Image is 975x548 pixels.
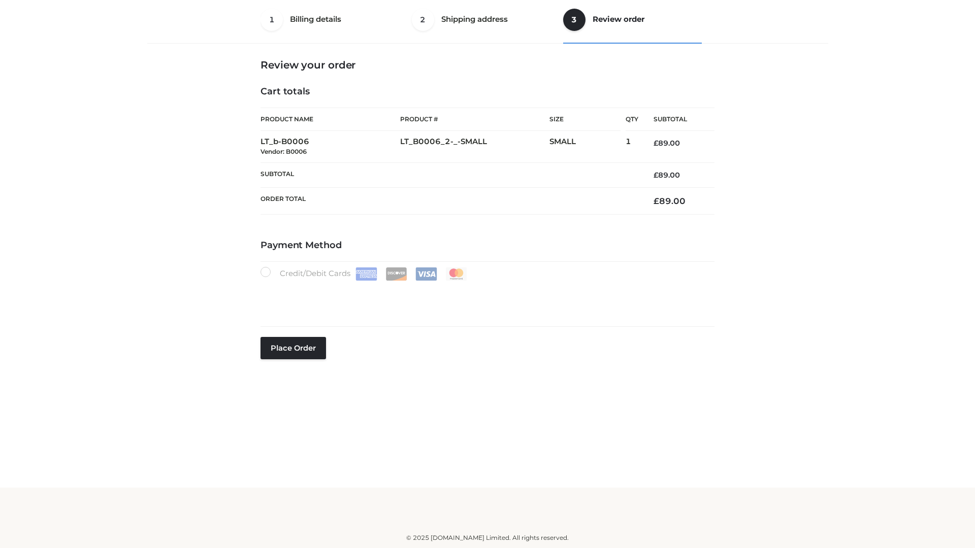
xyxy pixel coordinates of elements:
span: £ [654,139,658,148]
th: Subtotal [261,162,638,187]
img: Visa [415,267,437,281]
th: Product Name [261,108,400,131]
label: Credit/Debit Cards [261,267,468,281]
th: Product # [400,108,549,131]
th: Qty [626,108,638,131]
span: £ [654,196,659,206]
img: Amex [355,267,377,281]
small: Vendor: B0006 [261,148,307,155]
th: Order Total [261,188,638,215]
th: Subtotal [638,108,714,131]
img: Discover [385,267,407,281]
td: 1 [626,131,638,163]
img: Mastercard [445,267,467,281]
h4: Cart totals [261,86,714,97]
th: Size [549,108,621,131]
td: SMALL [549,131,626,163]
td: LT_b-B0006 [261,131,400,163]
div: © 2025 [DOMAIN_NAME] Limited. All rights reserved. [151,533,824,543]
bdi: 89.00 [654,139,680,148]
h3: Review your order [261,59,714,71]
span: £ [654,170,658,180]
button: Place order [261,337,326,359]
iframe: Secure payment input frame [258,279,712,316]
bdi: 89.00 [654,196,686,206]
td: LT_B0006_2-_-SMALL [400,131,549,163]
bdi: 89.00 [654,170,680,180]
h4: Payment Method [261,240,714,251]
